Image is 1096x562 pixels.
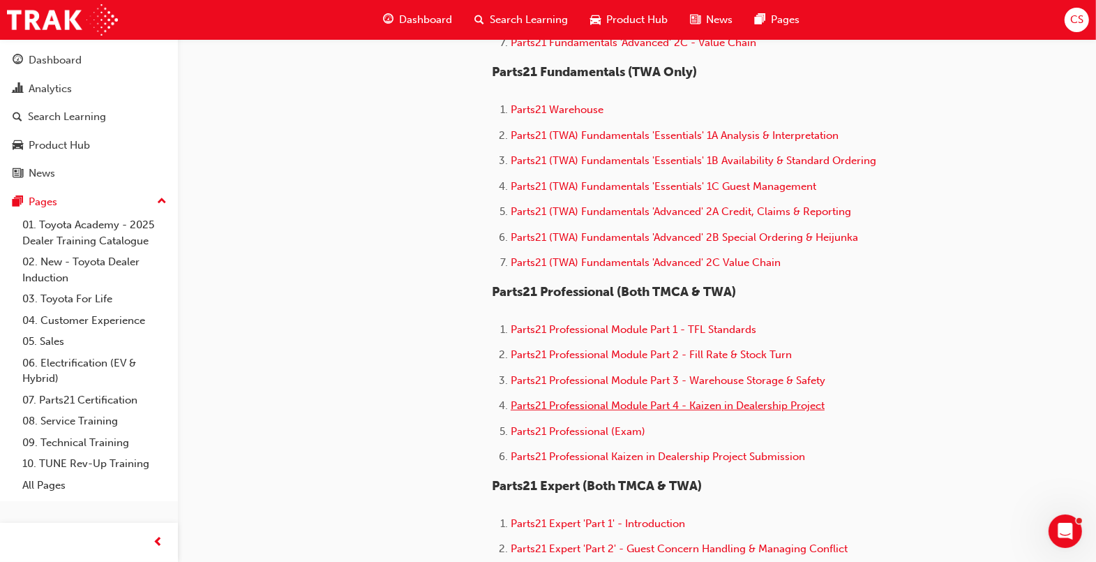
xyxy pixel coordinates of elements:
span: news-icon [690,11,700,29]
a: search-iconSearch Learning [463,6,579,34]
a: 08. Service Training [17,411,172,432]
span: Parts21 Expert (Both TMCA & TWA) [492,478,702,494]
a: Parts21 Expert 'Part 2' - Guest Concern Handling & Managing Conflict [511,542,848,555]
a: 06. Electrification (EV & Hybrid) [17,353,172,390]
span: Product Hub [606,12,668,28]
a: news-iconNews [679,6,744,34]
a: Search Learning [6,104,172,130]
iframe: Intercom live chat [1049,515,1082,548]
a: Parts21 Professional Module Part 4 - Kaizen in Dealership Project [511,399,825,412]
a: 07. Parts21 Certification [17,390,172,411]
a: Analytics [6,76,172,102]
a: Dashboard [6,47,172,73]
button: DashboardAnalyticsSearch LearningProduct HubNews [6,45,172,189]
a: News [6,161,172,186]
a: Parts21 (TWA) Fundamentals 'Advanced' 2A Credit, Claims & Reporting [511,205,851,218]
span: pages-icon [755,11,765,29]
span: guage-icon [383,11,393,29]
a: Parts21 Expert 'Part 1' - Introduction [511,517,685,530]
span: Parts21 Fundamentals (TWA Only) [492,64,697,80]
a: 03. Toyota For Life [17,288,172,310]
span: up-icon [157,193,167,211]
a: Parts21 (TWA) Fundamentals 'Advanced' 2B Special Ordering & Heijunka [511,231,858,244]
span: Search Learning [490,12,568,28]
a: 05. Sales [17,331,172,353]
span: news-icon [13,168,23,180]
a: pages-iconPages [744,6,811,34]
span: prev-icon [153,534,164,552]
span: car-icon [590,11,601,29]
a: Parts21 (TWA) Fundamentals 'Essentials' 1A Analysis & Interpretation [511,129,839,142]
a: Parts21 Professional Kaizen in Dealership Project Submission [511,450,805,463]
a: Parts21 (TWA) Fundamentals 'Essentials' 1B Availability & Standard Ordering [511,154,876,167]
span: chart-icon [13,83,23,96]
a: car-iconProduct Hub [579,6,679,34]
a: guage-iconDashboard [372,6,463,34]
a: Parts21 (TWA) Fundamentals 'Advanced' 2C Value Chain [511,256,781,269]
span: News [706,12,733,28]
span: car-icon [13,140,23,152]
button: Pages [6,189,172,215]
a: Parts21 Professional Module Part 1 - TFL Standards [511,323,756,336]
a: Product Hub [6,133,172,158]
div: Search Learning [28,109,106,125]
a: Parts21 Professional Module Part 2 - Fill Rate & Stock Turn [511,348,792,361]
span: pages-icon [13,196,23,209]
div: Dashboard [29,52,82,68]
span: Parts21 Professional (Both TMCA & TWA) [492,284,736,300]
a: All Pages [17,475,172,496]
a: Parts21 Warehouse [511,103,603,116]
a: Parts21 (TWA) Fundamentals 'Essentials' 1C Guest Management [511,180,816,193]
a: Parts21 Professional (Exam) [511,425,645,438]
button: CS [1065,8,1089,32]
a: 02. New - Toyota Dealer Induction [17,251,172,288]
span: Dashboard [399,12,452,28]
a: Parts21 Fundamentals 'Advanced' 2C - Value Chain [511,36,756,49]
div: Product Hub [29,138,90,154]
div: Analytics [29,81,72,97]
span: guage-icon [13,54,23,67]
div: Pages [29,194,57,210]
a: Parts21 Professional Module Part 3 - Warehouse Storage & Safety [511,374,825,387]
a: 04. Customer Experience [17,310,172,332]
a: 10. TUNE Rev-Up Training [17,453,172,475]
span: search-icon [13,111,22,124]
div: News [29,165,55,182]
span: search-icon [474,11,484,29]
img: Trak [7,4,118,36]
a: 01. Toyota Academy - 2025 Dealer Training Catalogue [17,214,172,251]
a: 09. Technical Training [17,432,172,454]
span: CS [1070,12,1083,28]
span: Pages [771,12,800,28]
